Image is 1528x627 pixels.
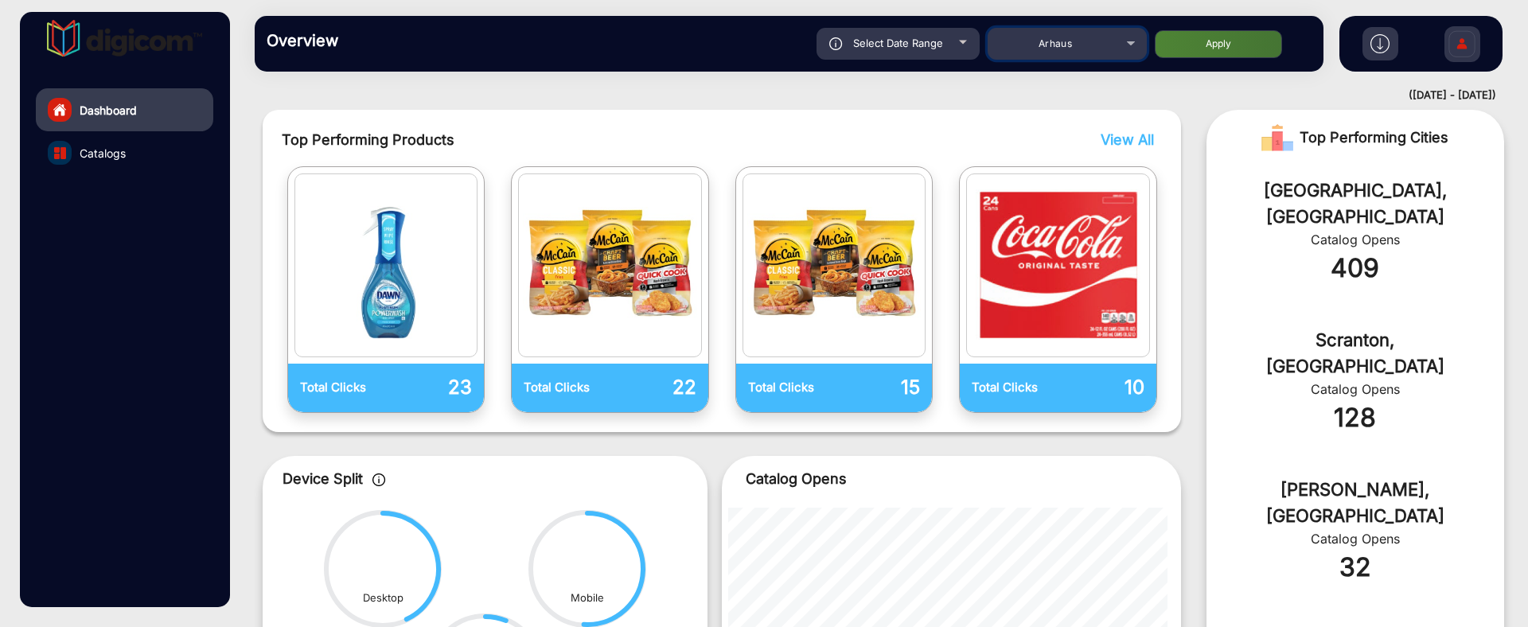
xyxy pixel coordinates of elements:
[1230,548,1480,586] div: 32
[1097,129,1150,150] button: View All
[1101,131,1154,148] span: View All
[1230,380,1480,399] div: Catalog Opens
[571,590,604,606] div: Mobile
[972,379,1058,397] p: Total Clicks
[1230,327,1480,380] div: Scranton, [GEOGRAPHIC_DATA]
[1230,477,1480,529] div: [PERSON_NAME], [GEOGRAPHIC_DATA]
[80,102,137,119] span: Dashboard
[299,178,474,352] img: catalog
[267,31,489,50] h3: Overview
[239,88,1496,103] div: ([DATE] - [DATE])
[1058,373,1144,402] p: 10
[829,37,843,50] img: icon
[282,129,953,150] span: Top Performing Products
[47,20,203,56] img: vmg-logo
[80,145,126,162] span: Catalogs
[523,178,697,352] img: catalog
[834,373,920,402] p: 15
[1445,18,1479,74] img: Sign%20Up.svg
[363,590,403,606] div: Desktop
[971,178,1145,352] img: catalog
[747,178,922,352] img: catalog
[1230,529,1480,548] div: Catalog Opens
[746,468,1157,489] p: Catalog Opens
[1039,37,1072,49] span: Arhaus
[372,473,386,486] img: icon
[1230,230,1480,249] div: Catalog Opens
[36,131,213,174] a: Catalogs
[1230,249,1480,287] div: 409
[610,373,696,402] p: 22
[1230,177,1480,230] div: [GEOGRAPHIC_DATA], [GEOGRAPHIC_DATA]
[36,88,213,131] a: Dashboard
[1261,122,1293,154] img: Rank image
[748,379,834,397] p: Total Clicks
[853,37,943,49] span: Select Date Range
[54,147,66,159] img: catalog
[300,379,386,397] p: Total Clicks
[1370,34,1390,53] img: h2download.svg
[524,379,610,397] p: Total Clicks
[1230,399,1480,437] div: 128
[386,373,472,402] p: 23
[283,470,363,487] span: Device Split
[53,103,67,117] img: home
[1300,122,1448,154] span: Top Performing Cities
[1155,30,1282,58] button: Apply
